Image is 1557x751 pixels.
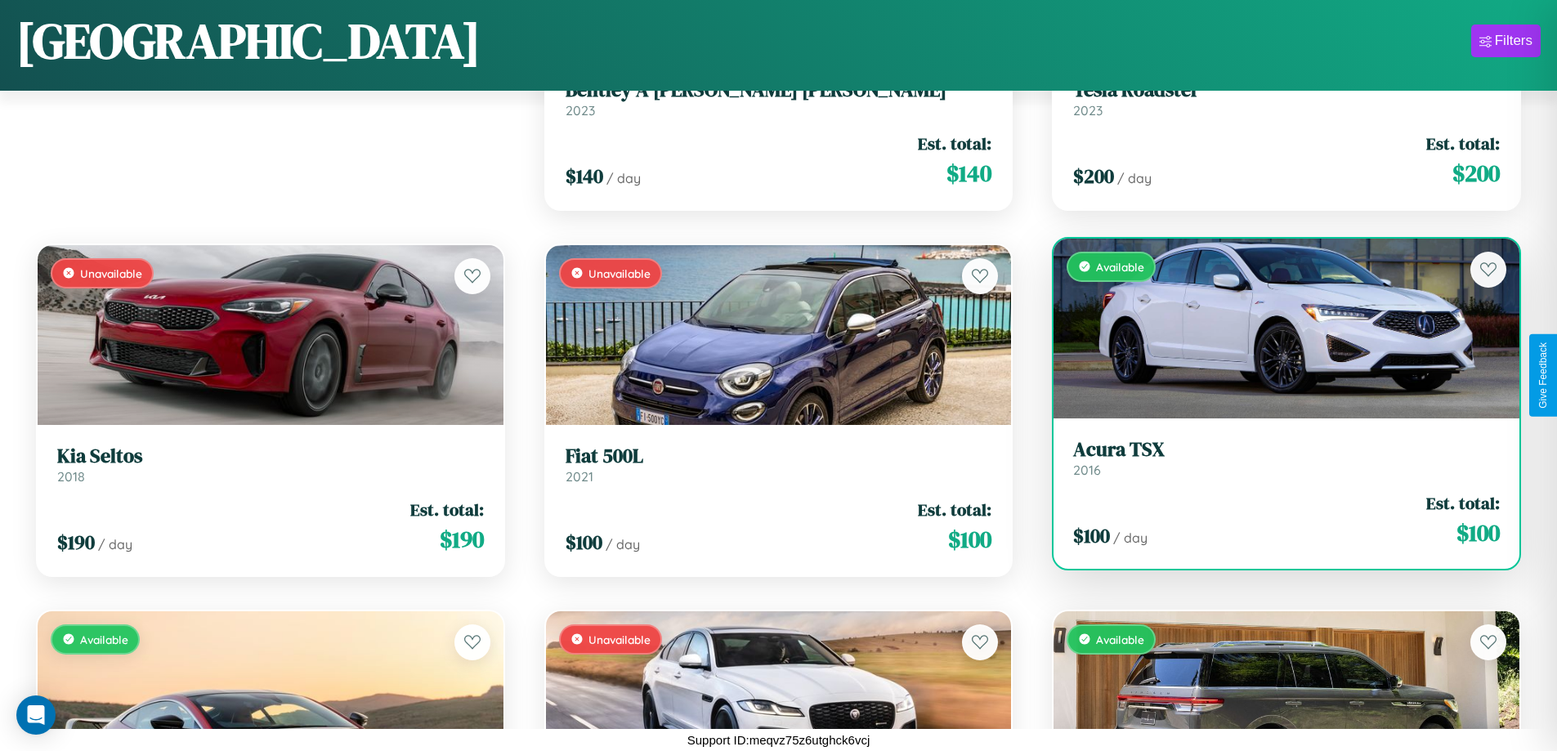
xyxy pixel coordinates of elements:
a: Acura TSX2016 [1073,438,1500,478]
div: Filters [1495,33,1532,49]
span: 2023 [1073,102,1103,118]
p: Support ID: meqvz75z6utghck6vcj [687,729,870,751]
span: 2021 [566,468,593,485]
span: Available [80,633,128,646]
span: Unavailable [80,266,142,280]
a: Bentley A [PERSON_NAME] [PERSON_NAME]2023 [566,78,992,118]
span: $ 100 [566,529,602,556]
span: $ 200 [1452,157,1500,190]
span: Unavailable [588,266,651,280]
span: $ 100 [1073,522,1110,549]
span: $ 140 [946,157,991,190]
span: $ 190 [440,523,484,556]
span: Est. total: [918,132,991,155]
h3: Bentley A [PERSON_NAME] [PERSON_NAME] [566,78,992,102]
a: Kia Seltos2018 [57,445,484,485]
a: Tesla Roadster2023 [1073,78,1500,118]
h1: [GEOGRAPHIC_DATA] [16,7,481,74]
div: Open Intercom Messenger [16,695,56,735]
h3: Kia Seltos [57,445,484,468]
span: $ 100 [1456,516,1500,549]
span: Unavailable [588,633,651,646]
span: 2016 [1073,462,1101,478]
span: Available [1096,260,1144,274]
h3: Acura TSX [1073,438,1500,462]
span: Available [1096,633,1144,646]
span: $ 190 [57,529,95,556]
span: Est. total: [1426,132,1500,155]
span: / day [606,536,640,552]
span: Est. total: [1426,491,1500,515]
span: 2018 [57,468,85,485]
span: $ 140 [566,163,603,190]
button: Filters [1471,25,1541,57]
span: Est. total: [410,498,484,521]
span: Est. total: [918,498,991,521]
span: / day [1117,170,1152,186]
span: / day [606,170,641,186]
span: / day [1113,530,1148,546]
a: Fiat 500L2021 [566,445,992,485]
span: 2023 [566,102,595,118]
span: / day [98,536,132,552]
h3: Fiat 500L [566,445,992,468]
span: $ 100 [948,523,991,556]
span: $ 200 [1073,163,1114,190]
div: Give Feedback [1537,342,1549,409]
h3: Tesla Roadster [1073,78,1500,102]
